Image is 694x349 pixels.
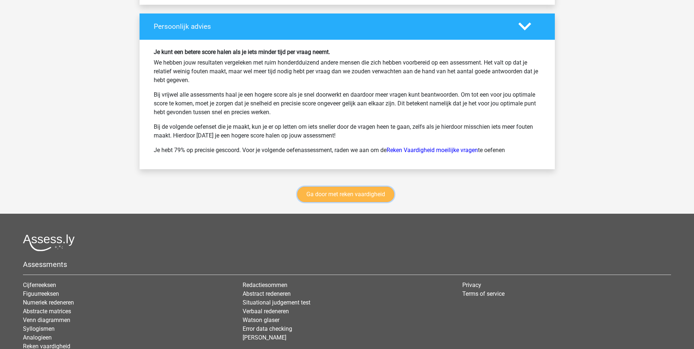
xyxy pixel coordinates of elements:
a: Watson glaser [243,317,279,323]
p: We hebben jouw resultaten vergeleken met ruim honderdduizend andere mensen die zich hebben voorbe... [154,58,541,85]
a: Abstracte matrices [23,308,71,315]
a: Error data checking [243,325,292,332]
h6: Je kunt een betere score halen als je iets minder tijd per vraag neemt. [154,49,541,55]
a: Reken Vaardigheid moeilijke vragen [387,147,478,154]
a: Terms of service [462,290,505,297]
a: Abstract redeneren [243,290,291,297]
img: Assessly logo [23,234,75,251]
p: Bij vrijwel alle assessments haal je een hogere score als je snel doorwerkt en daardoor meer vrag... [154,90,541,117]
a: Figuurreeksen [23,290,59,297]
p: Bij de volgende oefenset die je maakt, kun je er op letten om iets sneller door de vragen heen te... [154,123,541,140]
h5: Assessments [23,260,671,269]
h4: Persoonlijk advies [154,22,507,31]
a: Analogieen [23,334,52,341]
a: Situational judgement test [243,299,310,306]
a: Numeriek redeneren [23,299,74,306]
a: Cijferreeksen [23,282,56,288]
a: Ga door met reken vaardigheid [297,187,394,202]
a: Syllogismen [23,325,55,332]
a: Privacy [462,282,481,288]
a: Verbaal redeneren [243,308,289,315]
a: Redactiesommen [243,282,287,288]
a: [PERSON_NAME] [243,334,286,341]
p: Je hebt 79% op precisie gescoord. Voor je volgende oefenassessment, raden we aan om de te oefenen [154,146,541,155]
a: Venn diagrammen [23,317,70,323]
